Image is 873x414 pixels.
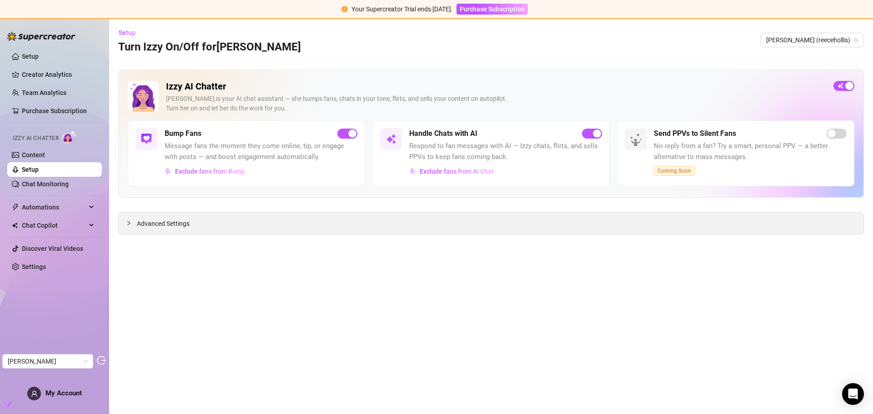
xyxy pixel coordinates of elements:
[22,263,46,270] a: Settings
[842,383,864,405] div: Open Intercom Messenger
[166,94,826,113] div: [PERSON_NAME] is your AI chat assistant — she bumps fans, chats in your tone, flirts, and sells y...
[22,245,83,252] a: Discover Viral Videos
[410,168,416,175] img: svg%3e
[141,134,152,145] img: svg%3e
[654,166,695,176] span: Coming Soon
[654,128,736,139] h5: Send PPVs to Silent Fans
[118,25,143,40] button: Setup
[457,4,528,15] button: Purchase Subscription
[457,5,528,13] a: Purchase Subscription
[409,128,477,139] h5: Handle Chats with AI
[62,130,76,144] img: AI Chatter
[165,168,171,175] img: svg%3e
[31,390,38,397] span: user
[5,401,11,408] span: build
[22,89,66,96] a: Team Analytics
[166,81,826,92] h2: Izzy AI Chatter
[137,219,190,229] span: Advanced Settings
[22,107,87,115] a: Purchase Subscription
[97,356,106,365] span: logout
[7,32,75,41] img: logo-BBDzfeDw.svg
[409,164,494,179] button: Exclude fans from AI Chat
[126,220,131,226] span: collapsed
[119,29,135,36] span: Setup
[766,33,858,47] span: Reece (reecehollis)
[630,133,644,148] img: silent-fans-ppv-o-N6Mmdf.svg
[460,5,525,13] span: Purchase Subscription
[165,164,246,179] button: Exclude fans from Bump
[22,166,39,173] a: Setup
[420,168,494,175] span: Exclude fans from AI Chat
[8,354,88,368] span: Ollie Beasley
[386,134,396,145] img: svg%3e
[22,151,45,159] a: Content
[22,218,86,233] span: Chat Copilot
[12,204,19,211] span: thunderbolt
[118,40,301,55] h3: Turn Izzy On/Off for [PERSON_NAME]
[22,53,39,60] a: Setup
[853,37,859,43] span: team
[165,128,201,139] h5: Bump Fans
[13,134,59,143] span: Izzy AI Chatter
[22,200,86,214] span: Automations
[351,5,453,13] span: Your Supercreator Trial ends [DATE].
[128,81,159,112] img: Izzy AI Chatter
[165,141,357,162] span: Message fans the moment they come online, tip, or engage with posts — and boost engagement automa...
[654,141,847,162] span: No reply from a fan? Try a smart, personal PPV — a better alternative to mass messages.
[409,141,602,162] span: Respond to fan messages with AI — Izzy chats, flirts, and sells PPVs to keep fans coming back.
[126,218,137,228] div: collapsed
[341,6,348,12] span: exclamation-circle
[12,222,18,229] img: Chat Copilot
[22,180,69,188] a: Chat Monitoring
[175,168,245,175] span: Exclude fans from Bump
[45,389,82,397] span: My Account
[22,67,95,82] a: Creator Analytics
